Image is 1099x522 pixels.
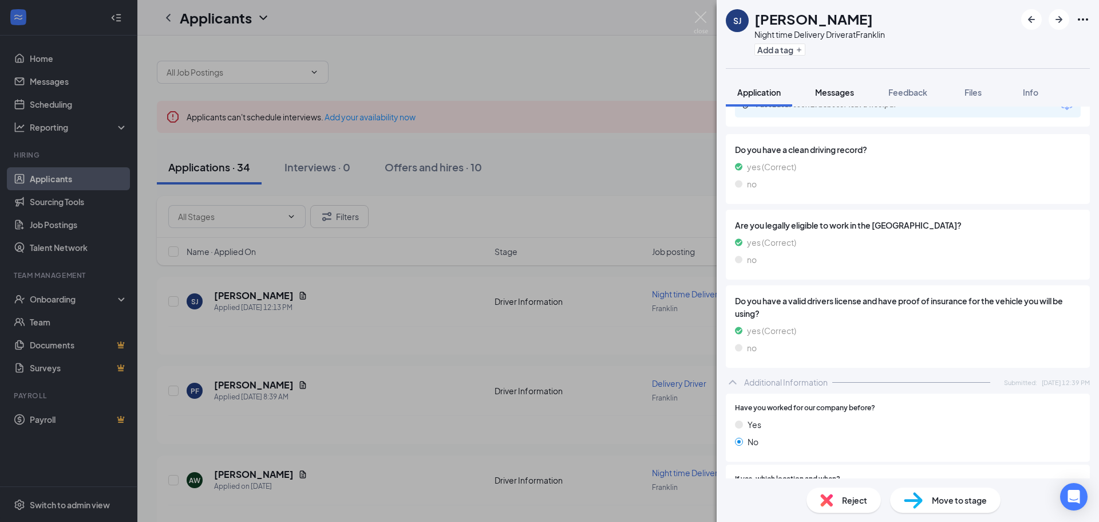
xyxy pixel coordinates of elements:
[932,494,987,507] span: Move to stage
[735,403,875,414] span: Have you worked for our company before?
[735,474,840,485] span: If yes, which location and when?
[796,46,802,53] svg: Plus
[1025,13,1038,26] svg: ArrowLeftNew
[735,219,1081,231] span: Are you legally eligible to work in the [GEOGRAPHIC_DATA]?
[748,435,758,448] span: No
[747,236,796,249] span: yes (Correct)
[1021,9,1042,30] button: ArrowLeftNew
[748,418,761,431] span: Yes
[737,87,781,97] span: Application
[754,44,805,56] button: PlusAdd a tag
[1023,87,1038,97] span: Info
[747,160,796,173] span: yes (Correct)
[735,295,1081,320] span: Do you have a valid drivers license and have proof of insurance for the vehicle you will be using?
[1049,9,1069,30] button: ArrowRight
[1076,13,1090,26] svg: Ellipses
[842,494,867,507] span: Reject
[747,342,757,354] span: no
[754,9,873,29] h1: [PERSON_NAME]
[747,178,757,190] span: no
[815,87,854,97] span: Messages
[1042,378,1090,387] span: [DATE] 12:39 PM
[744,376,828,388] div: Additional Information
[735,143,1081,156] span: Do you have a clean driving record?
[733,15,741,26] div: SJ
[726,375,740,389] svg: ChevronUp
[747,253,757,266] span: no
[754,29,885,40] div: Night time Delivery Driver at Franklin
[1004,378,1037,387] span: Submitted:
[1060,483,1088,511] div: Open Intercom Messenger
[888,87,927,97] span: Feedback
[747,324,796,337] span: yes (Correct)
[1052,13,1066,26] svg: ArrowRight
[964,87,982,97] span: Files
